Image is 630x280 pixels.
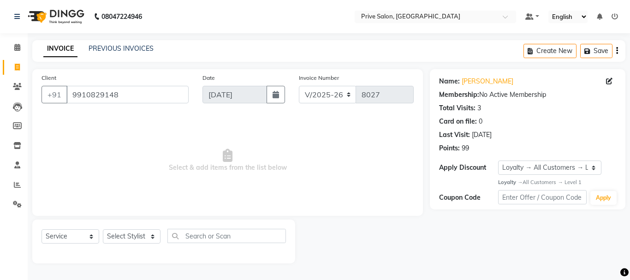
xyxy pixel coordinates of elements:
[439,130,470,140] div: Last Visit:
[462,143,469,153] div: 99
[42,114,414,207] span: Select & add items from the list below
[472,130,492,140] div: [DATE]
[439,117,477,126] div: Card on file:
[202,74,215,82] label: Date
[439,90,616,100] div: No Active Membership
[89,44,154,53] a: PREVIOUS INVOICES
[101,4,142,30] b: 08047224946
[439,90,479,100] div: Membership:
[24,4,87,30] img: logo
[498,190,587,204] input: Enter Offer / Coupon Code
[477,103,481,113] div: 3
[66,86,189,103] input: Search by Name/Mobile/Email/Code
[479,117,482,126] div: 0
[42,74,56,82] label: Client
[439,77,460,86] div: Name:
[299,74,339,82] label: Invoice Number
[167,229,286,243] input: Search or Scan
[439,163,498,173] div: Apply Discount
[462,77,513,86] a: [PERSON_NAME]
[42,86,67,103] button: +91
[43,41,77,57] a: INVOICE
[439,193,498,203] div: Coupon Code
[523,44,577,58] button: Create New
[439,103,475,113] div: Total Visits:
[590,191,617,205] button: Apply
[498,179,616,186] div: All Customers → Level 1
[580,44,612,58] button: Save
[498,179,523,185] strong: Loyalty →
[439,143,460,153] div: Points:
